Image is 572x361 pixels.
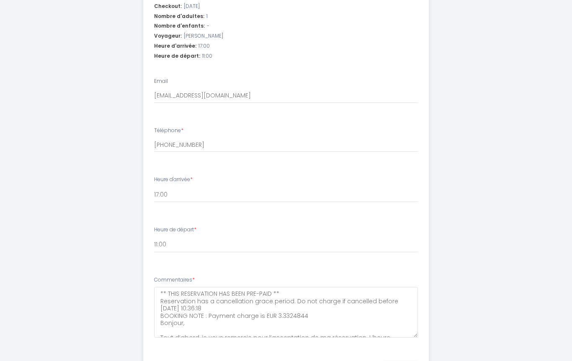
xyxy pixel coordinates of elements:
[154,3,182,10] span: Checkout:
[154,176,193,184] label: Heure d'arrivée
[154,276,195,284] label: Commentaires
[184,32,223,40] span: [PERSON_NAME]
[198,42,210,50] span: 17:00
[154,32,182,40] span: Voyageur:
[154,22,205,30] span: Nombre d'enfants:
[206,13,208,20] span: 1
[154,42,196,50] span: Heure d'arrivée:
[207,22,209,30] span: -
[154,13,204,20] span: Nombre d'adultes:
[154,77,168,85] label: Email
[154,127,183,135] label: Téléphone
[202,52,212,60] span: 11:00
[184,3,200,10] span: [DATE]
[154,226,196,234] label: Heure de départ
[154,52,200,60] span: Heure de départ:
